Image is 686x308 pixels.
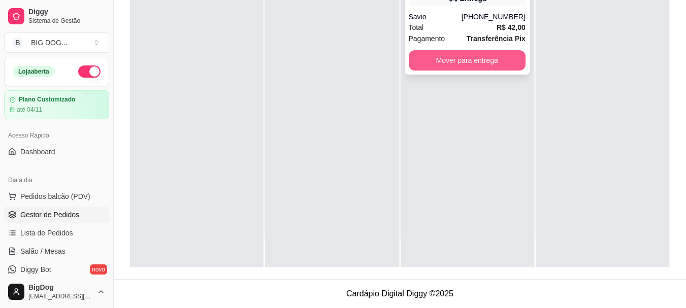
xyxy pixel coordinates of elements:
[28,17,105,25] span: Sistema de Gestão
[409,33,445,44] span: Pagamento
[20,246,66,256] span: Salão / Mesas
[78,65,101,78] button: Alterar Status
[4,4,109,28] a: DiggySistema de Gestão
[409,22,424,33] span: Total
[4,225,109,241] a: Lista de Pedidos
[409,12,462,22] div: Savio
[17,106,42,114] article: até 04/11
[28,292,93,300] span: [EMAIL_ADDRESS][DOMAIN_NAME]
[28,283,93,292] span: BigDog
[467,35,526,43] strong: Transferência Pix
[409,50,526,71] button: Mover para entrega
[4,144,109,160] a: Dashboard
[4,172,109,188] div: Dia a dia
[4,127,109,144] div: Acesso Rápido
[4,90,109,119] a: Plano Customizadoaté 04/11
[4,207,109,223] a: Gestor de Pedidos
[497,23,526,31] strong: R$ 42,00
[20,147,55,157] span: Dashboard
[4,188,109,204] button: Pedidos balcão (PDV)
[4,280,109,304] button: BigDog[EMAIL_ADDRESS][DOMAIN_NAME]
[114,279,686,308] footer: Cardápio Digital Diggy © 2025
[20,264,51,275] span: Diggy Bot
[20,228,73,238] span: Lista de Pedidos
[20,191,90,201] span: Pedidos balcão (PDV)
[28,8,105,17] span: Diggy
[13,66,55,77] div: Loja aberta
[4,261,109,278] a: Diggy Botnovo
[4,32,109,53] button: Select a team
[13,38,23,48] span: B
[31,38,68,48] div: BIG DOG ...
[462,12,526,22] div: [PHONE_NUMBER]
[20,210,79,220] span: Gestor de Pedidos
[19,96,75,104] article: Plano Customizado
[4,243,109,259] a: Salão / Mesas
